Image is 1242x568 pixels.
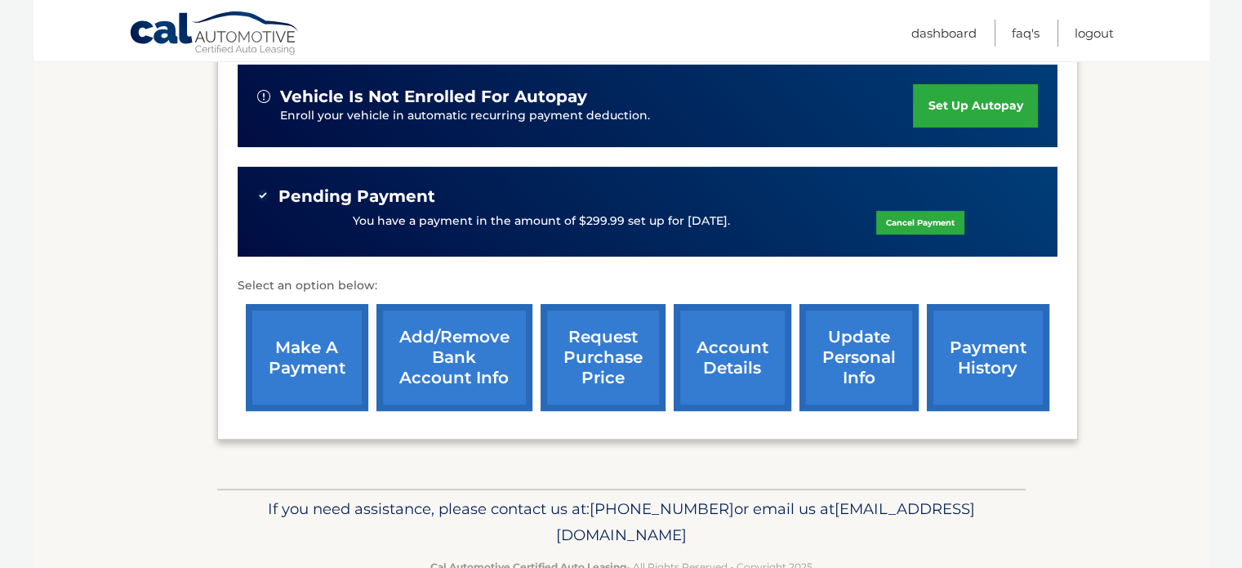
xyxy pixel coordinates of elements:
a: payment history [927,304,1049,411]
a: FAQ's [1012,20,1039,47]
a: request purchase price [541,304,666,411]
a: account details [674,304,791,411]
a: update personal info [799,304,919,411]
a: set up autopay [913,84,1037,127]
p: Select an option below: [238,276,1057,296]
a: Cal Automotive [129,11,300,58]
span: [PHONE_NUMBER] [590,499,734,518]
p: You have a payment in the amount of $299.99 set up for [DATE]. [353,212,730,230]
span: Pending Payment [278,186,435,207]
a: Dashboard [911,20,977,47]
img: alert-white.svg [257,90,270,103]
a: make a payment [246,304,368,411]
img: check-green.svg [257,190,269,201]
a: Logout [1075,20,1114,47]
p: If you need assistance, please contact us at: or email us at [228,496,1015,548]
p: Enroll your vehicle in automatic recurring payment deduction. [280,107,914,125]
span: [EMAIL_ADDRESS][DOMAIN_NAME] [556,499,975,544]
a: Cancel Payment [876,211,964,235]
span: vehicle is not enrolled for autopay [280,87,587,107]
a: Add/Remove bank account info [376,304,532,411]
